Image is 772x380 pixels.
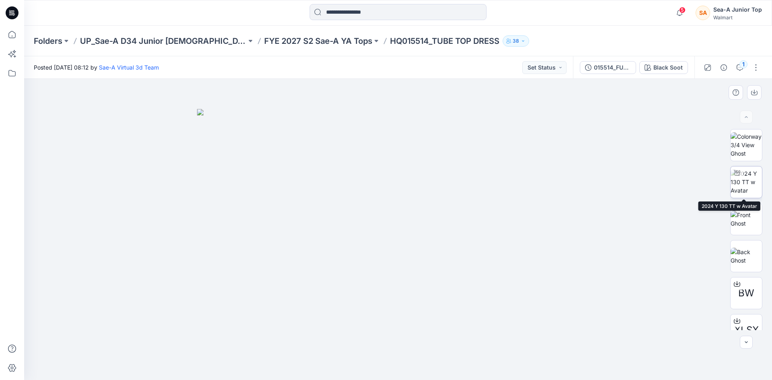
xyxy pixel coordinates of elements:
[734,323,759,337] span: XLSX
[733,61,746,74] button: 1
[639,61,688,74] button: Black Soot
[696,6,710,20] div: SA
[731,169,762,195] img: 2024 Y 130 TT w Avatar
[390,35,499,47] p: HQ015514_TUBE TOP DRESS
[731,211,762,228] img: Front Ghost
[679,7,686,13] span: 5
[264,35,372,47] a: FYE 2027 S2 Sae-A YA Tops
[653,63,683,72] div: Black Soot
[739,60,747,68] div: 1
[580,61,636,74] button: 015514_FULL COLORWAYS
[738,286,754,300] span: BW
[80,35,246,47] a: UP_Sae-A D34 Junior [DEMOGRAPHIC_DATA] top
[503,35,529,47] button: 38
[34,63,159,72] span: Posted [DATE] 08:12 by
[731,248,762,265] img: Back Ghost
[513,37,519,45] p: 38
[594,63,631,72] div: 015514_FULL COLORWAYS
[99,64,159,71] a: Sae-A Virtual 3d Team
[713,5,762,14] div: Sea-A Junior Top
[717,61,730,74] button: Details
[713,14,762,21] div: Walmart
[731,132,762,158] img: Colorway 3/4 View Ghost
[34,35,62,47] a: Folders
